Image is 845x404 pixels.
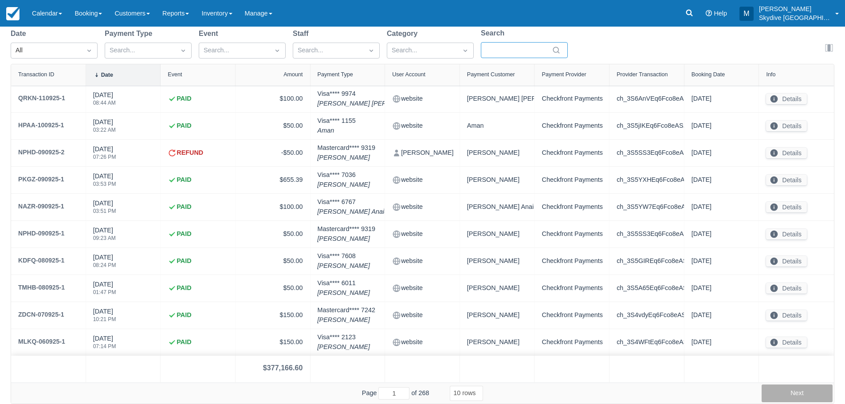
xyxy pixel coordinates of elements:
[542,201,602,213] div: Checkfront Payments
[692,309,752,322] div: [DATE]
[692,201,752,213] div: [DATE]
[766,283,807,294] button: Details
[318,207,400,217] em: [PERSON_NAME] Anaiatulla
[318,234,375,244] em: [PERSON_NAME]
[467,93,527,105] div: [PERSON_NAME] [PERSON_NAME]
[283,71,303,78] div: Amount
[243,309,303,322] div: $150.00
[617,71,668,78] div: Provider Transaction
[93,253,116,273] div: [DATE]
[467,174,527,186] div: [PERSON_NAME]
[617,309,677,322] div: ch_3S4vdyEq6Fco8eAS0vlHRGZ1
[93,172,116,192] div: [DATE]
[18,228,64,239] div: NPHD-090925-1
[481,28,508,39] label: Search
[101,72,113,78] div: Date
[617,255,677,267] div: ch_3S5GIREq6Fco8eAS1DggTJtu
[18,120,64,132] a: HPAA-100925-1
[18,336,65,349] a: MLKQ-060925-1
[318,143,375,162] div: Mastercard **** 9319
[6,7,20,20] img: checkfront-main-nav-mini-logo.png
[318,99,424,109] em: [PERSON_NAME] [PERSON_NAME]
[18,228,64,240] a: NPHD-090925-1
[392,71,425,78] div: User Account
[759,4,830,13] p: [PERSON_NAME]
[617,201,677,213] div: ch_3S5YW7Eq6Fco8eAS1R75Xn7A
[392,93,452,105] div: website
[617,93,677,105] div: ch_3S6AnVEq6Fco8eAS12tLkuWU
[177,148,203,158] strong: REFUND
[318,261,370,271] em: [PERSON_NAME]
[318,126,356,136] em: Aman
[11,28,30,39] label: Date
[318,315,375,325] em: [PERSON_NAME]
[105,28,156,39] label: Payment Type
[243,120,303,132] div: $50.00
[766,148,807,158] button: Details
[714,10,727,17] span: Help
[18,120,64,130] div: HPAA-100925-1
[542,255,602,267] div: Checkfront Payments
[692,71,725,78] div: Booking Date
[93,317,116,322] div: 10:21 PM
[692,228,752,240] div: [DATE]
[392,120,452,132] div: website
[177,256,191,266] strong: PAID
[692,255,752,267] div: [DATE]
[93,290,116,295] div: 01:47 PM
[177,337,191,347] strong: PAID
[467,336,527,349] div: [PERSON_NAME]
[177,175,191,185] strong: PAID
[177,229,191,239] strong: PAID
[392,309,452,322] div: website
[766,337,807,348] button: Details
[766,202,807,212] button: Details
[766,94,807,104] button: Details
[293,28,312,39] label: Staff
[18,309,64,322] a: ZDCN-070925-1
[243,336,303,349] div: $150.00
[617,174,677,186] div: ch_3S5YXHEq6Fco8eAS1iNqoRaS
[692,336,752,349] div: [DATE]
[467,282,527,294] div: [PERSON_NAME]
[93,263,116,268] div: 08:24 PM
[318,153,375,163] em: [PERSON_NAME]
[85,46,94,55] span: Dropdown icon
[243,93,303,105] div: $100.00
[18,71,54,78] div: Transaction ID
[243,201,303,213] div: $100.00
[93,100,116,106] div: 08:44 AM
[318,306,375,325] div: Mastercard **** 7242
[392,174,452,186] div: website
[617,336,677,349] div: ch_3S4WFtEq6Fco8eAS0nlVRAiX
[392,282,452,294] div: website
[93,226,116,246] div: [DATE]
[93,145,116,165] div: [DATE]
[542,71,586,78] div: Payment Provider
[766,229,807,239] button: Details
[93,307,116,327] div: [DATE]
[766,121,807,131] button: Details
[93,154,116,160] div: 07:26 PM
[93,344,116,349] div: 07:14 PM
[18,201,64,213] a: NAZR-090925-1
[93,199,116,219] div: [DATE]
[766,256,807,267] button: Details
[692,282,752,294] div: [DATE]
[467,147,527,159] div: [PERSON_NAME]
[177,121,191,131] strong: PAID
[467,228,527,240] div: [PERSON_NAME]
[18,93,65,105] a: QRKN-110925-1
[617,282,677,294] div: ch_3S5A65Eq6Fco8eAS07XbO3gy
[177,310,191,320] strong: PAID
[318,180,370,190] em: [PERSON_NAME]
[243,228,303,240] div: $50.00
[177,202,191,212] strong: PAID
[467,71,515,78] div: Payment Customer
[392,228,452,240] div: website
[243,174,303,186] div: $655.39
[18,147,64,159] a: NPHD-090925-2
[739,7,754,21] div: M
[18,255,64,266] div: KDFQ-080925-1
[93,127,116,133] div: 03:22 AM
